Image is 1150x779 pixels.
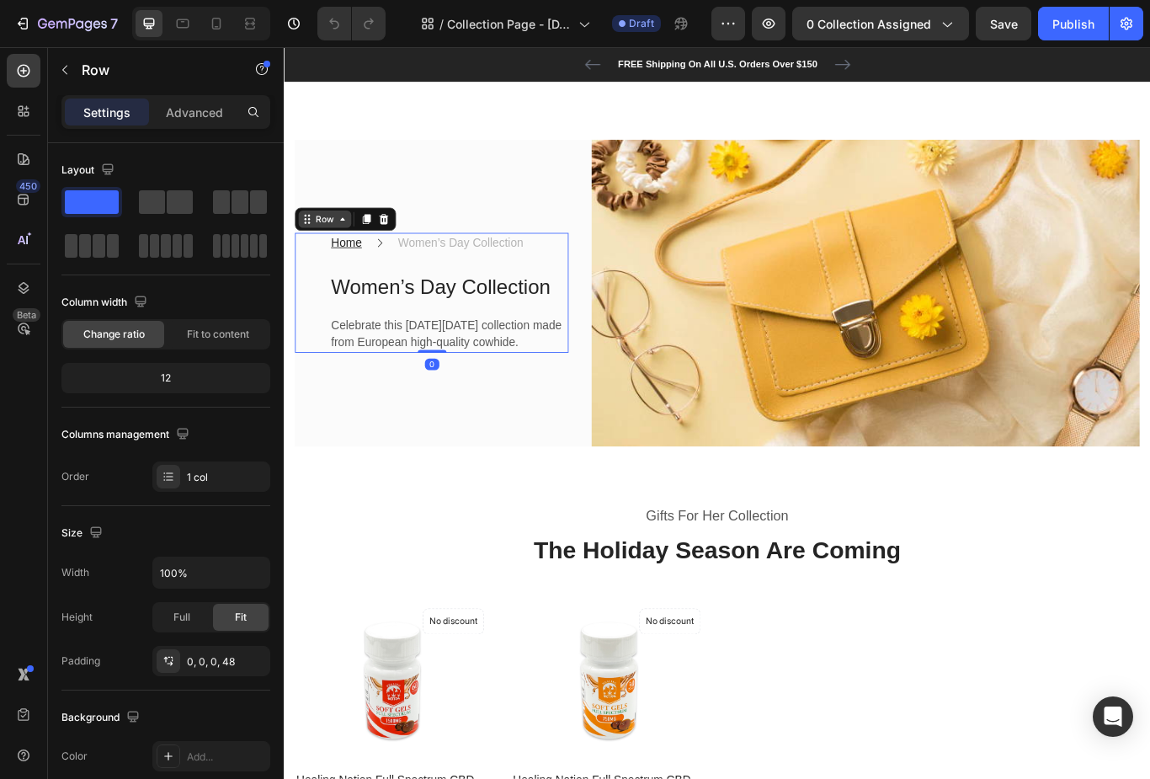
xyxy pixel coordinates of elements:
div: Add... [187,750,266,765]
div: Order [61,469,89,484]
div: Publish [1052,15,1094,33]
div: Beta [13,308,40,322]
span: Fit to content [187,327,249,342]
button: Save [976,7,1031,40]
span: Change ratio [83,327,145,342]
p: No discount [422,662,478,677]
button: Publish [1038,7,1109,40]
p: 7 [110,13,118,34]
div: 12 [65,366,267,390]
div: Undo/Redo [317,7,386,40]
button: 7 [7,7,125,40]
div: Size [61,522,106,545]
span: Full [173,610,190,625]
div: Open Intercom Messenger [1093,696,1133,737]
div: Width [61,565,89,580]
p: Gifts For Her Collection [14,535,996,559]
span: 0 collection assigned [807,15,931,33]
div: 450 [16,179,40,193]
div: Layout [61,159,118,182]
div: Background [61,707,143,729]
div: Height [61,610,93,625]
iframe: Design area [284,47,1150,779]
p: Row [82,60,225,80]
p: Settings [83,104,130,121]
img: Alt Image [359,108,998,467]
input: Auto [153,558,269,588]
button: 0 collection assigned [792,7,969,40]
div: Color [61,749,88,764]
span: Fit [235,610,247,625]
span: Draft [629,16,654,31]
p: Advanced [166,104,223,121]
span: Save [990,17,1018,31]
p: The Holiday Season Are Coming [14,569,996,606]
div: Padding [61,654,100,669]
p: No discount [169,662,226,677]
span: / [439,15,444,33]
span: Collection Page - [DATE] 16:15:17 [447,15,572,33]
div: 1 col [187,470,266,485]
div: Columns management [61,424,193,446]
div: 0, 0, 0, 48 [187,654,266,670]
div: Column width [61,291,151,314]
